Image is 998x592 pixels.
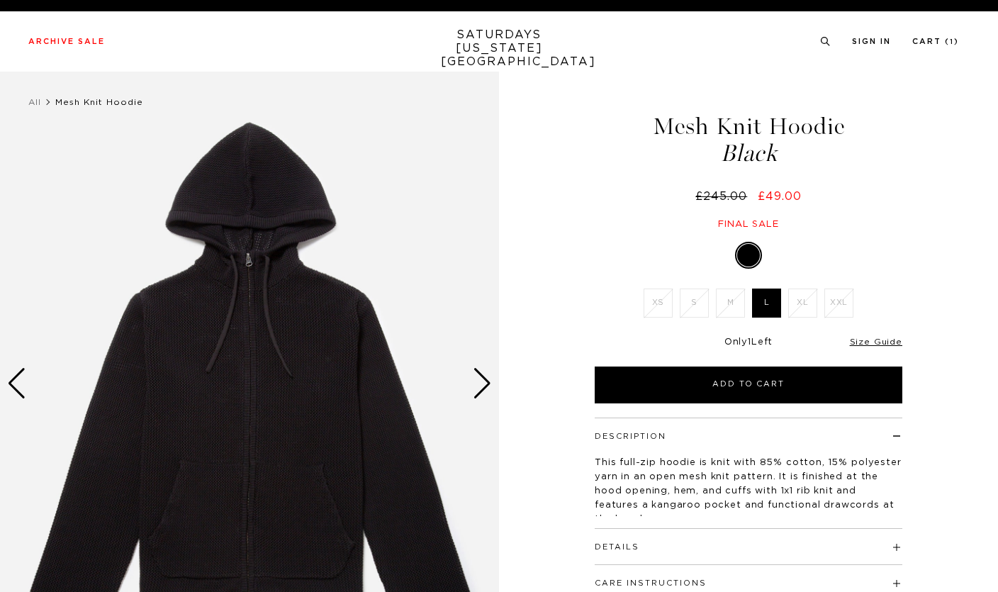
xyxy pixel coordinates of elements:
div: Final sale [593,218,904,230]
div: Only Left [595,337,902,349]
h1: Mesh Knit Hoodie [593,115,904,165]
span: Mesh Knit Hoodie [55,98,143,106]
button: Add to Cart [595,367,902,403]
div: Next slide [473,368,492,399]
del: £245.00 [695,191,753,202]
label: L [752,289,781,318]
button: Details [595,543,639,551]
button: Care Instructions [595,579,707,587]
a: Sign In [852,38,891,45]
a: SATURDAYS[US_STATE][GEOGRAPHIC_DATA] [441,28,558,69]
span: 1 [748,337,751,347]
span: Black [593,142,904,165]
div: Previous slide [7,368,26,399]
a: Size Guide [850,337,902,346]
small: 1 [950,39,954,45]
a: Archive Sale [28,38,105,45]
p: This full-zip hoodie is knit with 85% cotton, 15% polyester yarn in an open mesh knit pattern. It... [595,456,902,527]
span: £49.00 [758,191,802,202]
a: Cart (1) [912,38,959,45]
button: Description [595,432,666,440]
a: All [28,98,41,106]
